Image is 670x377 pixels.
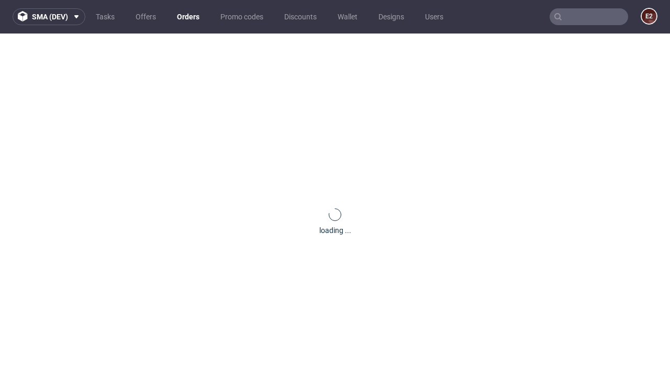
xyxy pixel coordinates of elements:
[642,9,656,24] figcaption: e2
[171,8,206,25] a: Orders
[13,8,85,25] button: sma (dev)
[372,8,410,25] a: Designs
[32,13,68,20] span: sma (dev)
[331,8,364,25] a: Wallet
[278,8,323,25] a: Discounts
[129,8,162,25] a: Offers
[214,8,270,25] a: Promo codes
[319,225,351,236] div: loading ...
[419,8,450,25] a: Users
[90,8,121,25] a: Tasks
